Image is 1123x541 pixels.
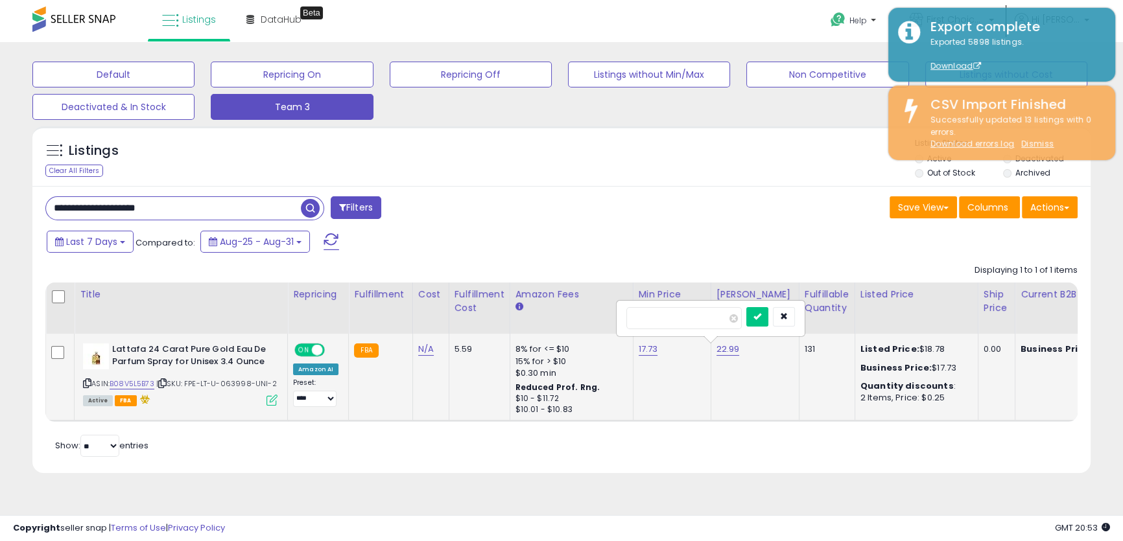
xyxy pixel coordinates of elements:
a: B08V5L5B73 [110,378,154,389]
div: Fulfillable Quantity [805,288,849,315]
b: Listed Price: [860,343,919,355]
div: Cost [418,288,443,301]
b: Business Price: [1021,343,1092,355]
div: Clear All Filters [45,165,103,177]
div: 15% for > $10 [515,356,623,367]
div: $17.73 [860,362,968,374]
div: Displaying 1 to 1 of 1 items [975,264,1078,277]
span: FBA [115,395,137,406]
div: 131 [805,343,845,355]
small: FBA [354,343,378,358]
button: Listings without Min/Max [568,62,730,87]
b: Business Price: [860,362,932,374]
div: Repricing [293,288,343,301]
div: Fulfillment [354,288,407,301]
a: Privacy Policy [168,522,225,534]
button: Repricing Off [390,62,552,87]
span: Show: entries [55,439,148,452]
button: Team 3 [211,94,373,120]
div: 5.59 [455,343,500,355]
span: 2025-09-8 20:53 GMT [1055,522,1110,534]
label: Archived [1015,167,1050,178]
span: Compared to: [136,236,195,249]
div: $10 - $11.72 [515,393,623,404]
div: Fulfillment Cost [455,288,504,315]
span: OFF [323,345,344,356]
div: Amazon Fees [515,288,628,301]
div: seller snap | | [13,522,225,535]
div: : [860,380,968,392]
div: CSV Import Finished [921,95,1105,114]
h5: Listings [69,142,119,160]
a: Terms of Use [111,522,166,534]
div: Exported 5898 listings. [921,36,1105,73]
span: ON [296,345,312,356]
div: Ship Price [984,288,1010,315]
a: 22.99 [716,343,740,356]
i: Get Help [830,12,846,28]
button: Filters [331,196,381,219]
div: $0.30 min [515,367,623,379]
div: ASIN: [83,343,278,404]
span: Aug-25 - Aug-31 [220,235,294,248]
div: Export complete [921,17,1105,36]
strong: Copyright [13,522,60,534]
b: Reduced Prof. Rng. [515,382,600,393]
a: Download [930,60,981,71]
div: Successfully updated 13 listings with 0 errors. [921,114,1105,150]
b: Lattafa 24 Carat Pure Gold Eau De Parfum Spray for Unisex 3.4 Ounce [112,343,270,371]
div: 8% for <= $10 [515,343,623,355]
span: | SKU: FPE-LT-U-063998-UNI-2 [156,378,277,389]
div: [PERSON_NAME] [716,288,794,301]
label: Out of Stock [927,167,975,178]
div: 2 Items, Price: $0.25 [860,392,968,404]
button: Save View [890,196,957,218]
img: 31uG9yX5LHL._SL40_.jpg [83,343,109,369]
small: Amazon Fees. [515,301,523,313]
span: Listings [182,13,216,26]
button: Default [32,62,195,87]
div: 0.00 [984,343,1005,355]
div: $10.01 - $10.83 [515,404,623,415]
span: Columns [967,201,1008,214]
button: Repricing On [211,62,373,87]
button: Last 7 Days [47,231,134,253]
span: Last 7 Days [66,235,117,248]
div: Amazon AI [293,363,338,375]
a: Download errors log [930,138,1014,149]
button: Actions [1022,196,1078,218]
button: Deactivated & In Stock [32,94,195,120]
div: Min Price [639,288,705,301]
div: $18.78 [860,343,968,355]
a: 17.73 [639,343,658,356]
div: Listed Price [860,288,973,301]
u: Dismiss [1021,138,1054,149]
i: hazardous material [137,395,150,404]
a: Help [820,2,889,42]
div: Tooltip anchor [300,6,323,19]
b: Quantity discounts [860,380,954,392]
button: Aug-25 - Aug-31 [200,231,310,253]
div: Preset: [293,378,338,408]
button: Non Competitive [746,62,908,87]
div: Title [80,288,282,301]
span: All listings currently available for purchase on Amazon [83,395,113,406]
span: Help [849,15,867,26]
span: DataHub [261,13,301,26]
button: Columns [959,196,1020,218]
a: N/A [418,343,434,356]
